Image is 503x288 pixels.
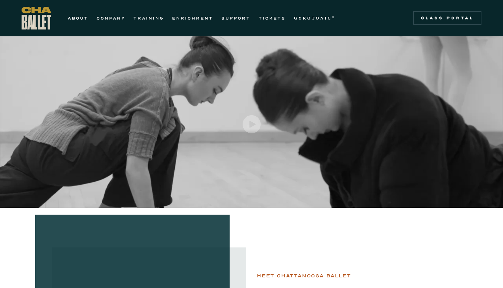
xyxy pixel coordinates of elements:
div: Meet chattanooga ballet [257,272,351,280]
div: Class Portal [417,15,477,21]
a: COMPANY [96,14,125,22]
a: ABOUT [68,14,88,22]
sup: ® [332,15,336,19]
a: Class Portal [413,11,481,25]
a: TICKETS [259,14,286,22]
a: ENRICHMENT [172,14,213,22]
a: GYROTONIC® [294,14,336,22]
strong: GYROTONIC [294,16,332,21]
a: home [22,7,51,29]
a: TRAINING [133,14,164,22]
a: SUPPORT [221,14,250,22]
